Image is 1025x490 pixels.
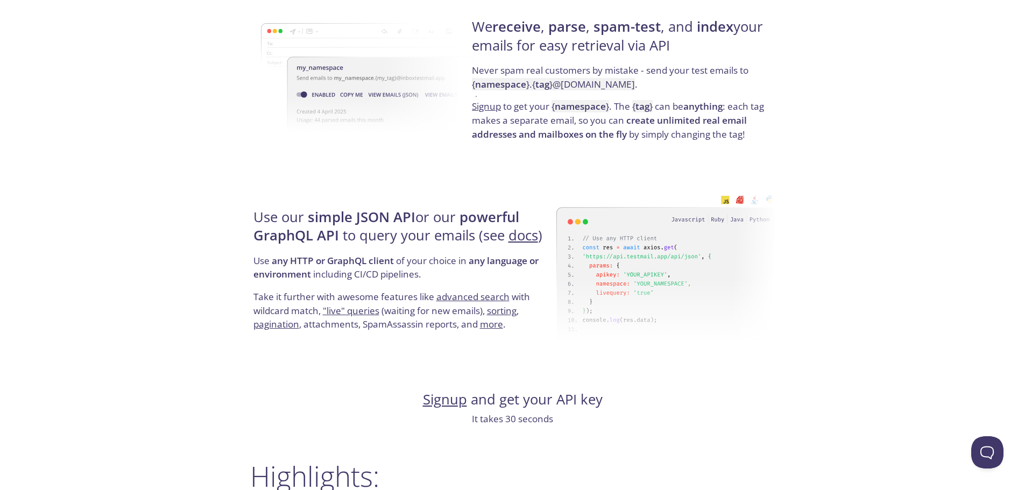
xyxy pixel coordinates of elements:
[555,100,606,112] strong: namespace
[971,436,1003,468] iframe: Help Scout Beacon - Open
[508,226,538,245] a: docs
[552,100,609,112] code: { }
[472,100,501,112] a: Signup
[472,63,772,100] p: Never spam real customers by mistake - send your test emails to .
[492,17,541,36] strong: receive
[423,390,467,409] a: Signup
[253,290,553,331] p: Take it further with awesome features like with wildcard match, (waiting for new emails), , , att...
[472,100,772,141] p: to get your . The can be : each tag makes a separate email, so you can by simply changing the tag!
[253,318,299,330] a: pagination
[475,78,526,90] strong: namespace
[472,114,747,140] strong: create unlimited real email addresses and mailboxes on the fly
[253,254,539,281] strong: any language or environment
[250,412,775,426] p: It takes 30 seconds
[253,208,553,254] h4: Use our or our to query your emails (see )
[308,208,415,226] strong: simple JSON API
[593,17,661,36] strong: spam-test
[253,254,553,290] p: Use of your choice in including CI/CD pipelines.
[480,318,503,330] a: more
[556,183,775,353] img: api
[635,100,649,112] strong: tag
[487,304,517,317] a: sorting
[697,17,733,36] strong: index
[323,304,379,317] a: "live" queries
[535,78,549,90] strong: tag
[472,78,635,90] code: { } . { } @[DOMAIN_NAME]
[272,254,394,267] strong: any HTTP or GraphQL client
[250,390,775,409] h4: and get your API key
[683,100,723,112] strong: anything
[632,100,653,112] code: { }
[548,17,586,36] strong: parse
[253,208,519,245] strong: powerful GraphQL API
[472,18,772,63] h4: We , , , and your emails for easy retrieval via API
[436,290,510,303] a: advanced search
